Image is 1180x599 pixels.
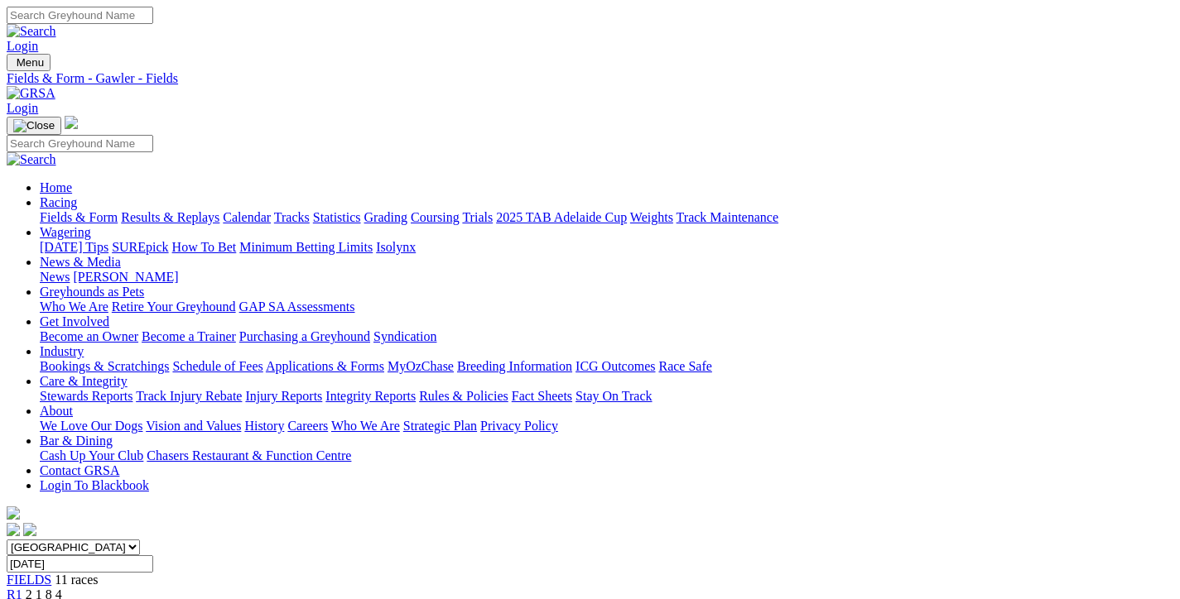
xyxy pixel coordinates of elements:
[23,523,36,536] img: twitter.svg
[17,56,44,69] span: Menu
[287,419,328,433] a: Careers
[112,299,236,314] a: Retire Your Greyhound
[7,573,51,587] a: FIELDS
[40,404,73,418] a: About
[274,210,310,224] a: Tracks
[7,7,153,24] input: Search
[223,210,271,224] a: Calendar
[40,434,113,448] a: Bar & Dining
[266,359,384,373] a: Applications & Forms
[388,359,454,373] a: MyOzChase
[325,389,416,403] a: Integrity Reports
[239,299,355,314] a: GAP SA Assessments
[7,71,1173,86] a: Fields & Form - Gawler - Fields
[147,448,351,462] a: Chasers Restaurant & Function Centre
[172,359,262,373] a: Schedule of Fees
[40,389,1173,404] div: Care & Integrity
[40,285,144,299] a: Greyhounds as Pets
[146,419,241,433] a: Vision and Values
[376,240,416,254] a: Isolynx
[244,419,284,433] a: History
[40,255,121,269] a: News & Media
[462,210,493,224] a: Trials
[40,463,119,477] a: Contact GRSA
[40,359,169,373] a: Bookings & Scratchings
[457,359,572,373] a: Breeding Information
[40,448,1173,463] div: Bar & Dining
[40,240,108,254] a: [DATE] Tips
[480,419,558,433] a: Privacy Policy
[7,135,153,152] input: Search
[40,478,149,492] a: Login To Blackbook
[121,210,219,224] a: Results & Replays
[40,419,1173,434] div: About
[7,24,56,39] img: Search
[7,39,38,53] a: Login
[136,389,242,403] a: Track Injury Rebate
[40,270,70,284] a: News
[40,210,1173,225] div: Racing
[245,389,322,403] a: Injury Reports
[403,419,477,433] a: Strategic Plan
[677,210,778,224] a: Track Maintenance
[658,359,711,373] a: Race Safe
[40,299,108,314] a: Who We Are
[313,210,361,224] a: Statistics
[512,389,572,403] a: Fact Sheets
[331,419,400,433] a: Who We Are
[40,195,77,209] a: Racing
[40,448,143,462] a: Cash Up Your Club
[55,573,98,587] span: 11 races
[7,117,61,135] button: Toggle navigation
[40,240,1173,255] div: Wagering
[40,329,138,343] a: Become an Owner
[630,210,673,224] a: Weights
[40,314,109,328] a: Get Involved
[40,329,1173,344] div: Get Involved
[73,270,178,284] a: [PERSON_NAME]
[7,54,51,71] button: Toggle navigation
[373,329,436,343] a: Syndication
[40,180,72,194] a: Home
[239,329,370,343] a: Purchasing a Greyhound
[364,210,407,224] a: Grading
[142,329,236,343] a: Become a Trainer
[7,555,153,573] input: Select date
[7,506,20,520] img: logo-grsa-white.png
[7,101,38,115] a: Login
[40,225,91,239] a: Wagering
[7,86,55,101] img: GRSA
[172,240,237,254] a: How To Bet
[40,270,1173,285] div: News & Media
[65,116,78,129] img: logo-grsa-white.png
[576,389,652,403] a: Stay On Track
[40,374,128,388] a: Care & Integrity
[7,152,56,167] img: Search
[576,359,655,373] a: ICG Outcomes
[7,523,20,536] img: facebook.svg
[419,389,508,403] a: Rules & Policies
[112,240,168,254] a: SUREpick
[40,344,84,358] a: Industry
[496,210,627,224] a: 2025 TAB Adelaide Cup
[411,210,460,224] a: Coursing
[40,359,1173,374] div: Industry
[13,119,55,132] img: Close
[40,389,132,403] a: Stewards Reports
[239,240,373,254] a: Minimum Betting Limits
[40,299,1173,314] div: Greyhounds as Pets
[40,419,142,433] a: We Love Our Dogs
[40,210,118,224] a: Fields & Form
